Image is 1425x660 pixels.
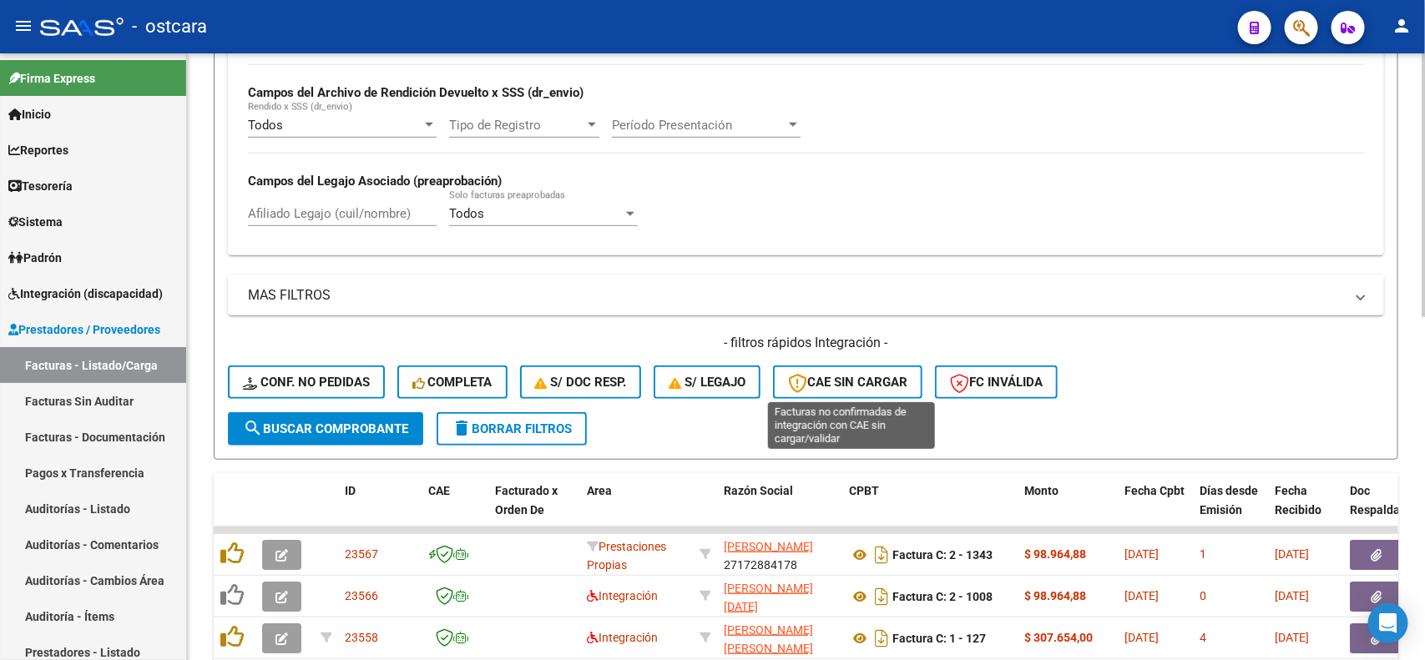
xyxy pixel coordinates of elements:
[871,583,892,610] i: Descargar documento
[243,421,408,436] span: Buscar Comprobante
[724,540,813,553] span: [PERSON_NAME]
[397,365,508,399] button: Completa
[892,548,993,562] strong: Factura C: 2 - 1343
[654,365,761,399] button: S/ legajo
[345,589,378,602] span: 23566
[1118,473,1193,547] datatable-header-cell: Fecha Cpbt
[1392,16,1412,36] mat-icon: person
[1275,484,1321,516] span: Fecha Recibido
[422,473,488,547] datatable-header-cell: CAE
[892,632,986,645] strong: Factura C: 1 - 127
[892,590,993,603] strong: Factura C: 2 - 1008
[248,174,502,189] strong: Campos del Legajo Asociado (preaprobación)
[1193,473,1268,547] datatable-header-cell: Días desde Emisión
[8,69,95,88] span: Firma Express
[452,418,472,438] mat-icon: delete
[724,484,793,497] span: Razón Social
[1368,603,1408,643] div: Open Intercom Messenger
[788,375,907,390] span: CAE SIN CARGAR
[449,206,484,221] span: Todos
[1124,631,1159,644] span: [DATE]
[1275,547,1309,561] span: [DATE]
[520,365,642,399] button: S/ Doc Resp.
[338,473,422,547] datatable-header-cell: ID
[452,421,572,436] span: Borrar Filtros
[773,365,922,399] button: CAE SIN CARGAR
[871,542,892,568] i: Descargar documento
[132,8,207,45] span: - ostcara
[1275,631,1309,644] span: [DATE]
[228,412,423,446] button: Buscar Comprobante
[248,85,584,100] strong: Campos del Archivo de Rendición Devuelto x SSS (dr_envio)
[345,484,356,497] span: ID
[724,582,813,614] span: [PERSON_NAME][DATE]
[1200,547,1206,561] span: 1
[1124,547,1159,561] span: [DATE]
[8,105,51,123] span: Inicio
[1200,484,1258,516] span: Días desde Emisión
[1200,589,1206,602] span: 0
[1024,631,1093,644] strong: $ 307.654,00
[412,375,493,390] span: Completa
[1018,473,1118,547] datatable-header-cell: Monto
[13,16,33,36] mat-icon: menu
[8,320,160,339] span: Prestadores / Proveedores
[724,537,836,572] div: 27172884178
[669,375,745,390] span: S/ legajo
[1350,484,1425,516] span: Doc Respaldatoria
[228,365,385,399] button: Conf. no pedidas
[935,365,1058,399] button: FC Inválida
[1124,484,1185,497] span: Fecha Cpbt
[842,473,1018,547] datatable-header-cell: CPBT
[243,375,370,390] span: Conf. no pedidas
[587,484,612,497] span: Area
[8,177,73,195] span: Tesorería
[449,118,584,133] span: Tipo de Registro
[437,412,587,446] button: Borrar Filtros
[1200,631,1206,644] span: 4
[8,285,163,303] span: Integración (discapacidad)
[428,484,450,497] span: CAE
[724,579,836,614] div: 27314346438
[495,484,558,516] span: Facturado x Orden De
[8,249,62,267] span: Padrón
[248,286,1344,305] mat-panel-title: MAS FILTROS
[1275,589,1309,602] span: [DATE]
[345,547,378,561] span: 23567
[1124,589,1159,602] span: [DATE]
[587,589,658,602] span: Integración
[248,118,283,133] span: Todos
[717,473,842,547] datatable-header-cell: Razón Social
[950,375,1043,390] span: FC Inválida
[724,623,813,656] span: [PERSON_NAME] [PERSON_NAME]
[488,473,580,547] datatable-header-cell: Facturado x Orden De
[1268,473,1343,547] datatable-header-cell: Fecha Recibido
[587,631,658,644] span: Integración
[580,473,693,547] datatable-header-cell: Area
[1024,547,1086,561] strong: $ 98.964,88
[228,275,1384,315] mat-expansion-panel-header: MAS FILTROS
[8,141,68,159] span: Reportes
[228,334,1384,352] h4: - filtros rápidos Integración -
[587,540,666,572] span: Prestaciones Propias
[8,213,63,231] span: Sistema
[243,418,263,438] mat-icon: search
[345,631,378,644] span: 23558
[871,625,892,652] i: Descargar documento
[1024,484,1059,497] span: Monto
[724,621,836,656] div: 27395047685
[535,375,627,390] span: S/ Doc Resp.
[612,118,786,133] span: Período Presentación
[849,484,879,497] span: CPBT
[1024,589,1086,602] strong: $ 98.964,88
